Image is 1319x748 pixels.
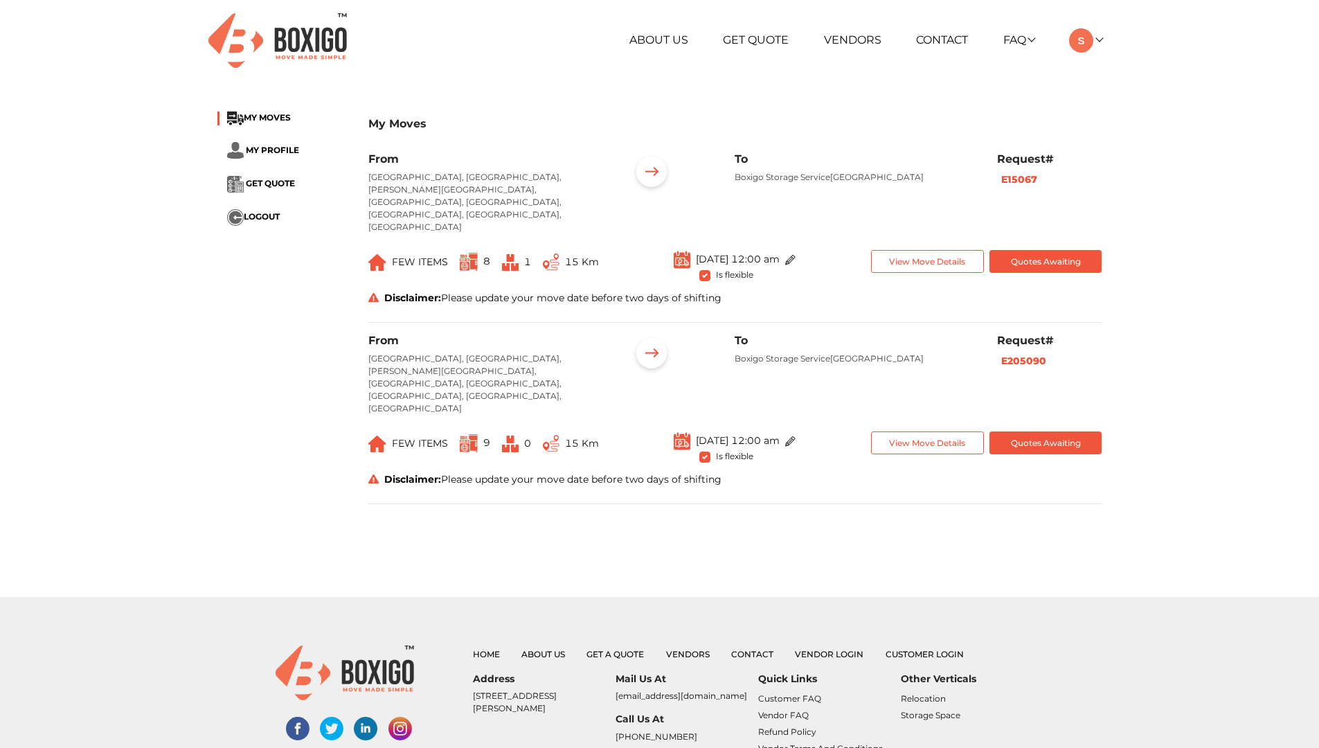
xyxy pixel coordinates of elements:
div: Please update your move date before two days of shifting [358,291,1113,305]
button: ...LOGOUT [227,209,280,226]
h6: From [368,152,609,166]
div: Please update your move date before two days of shifting [358,472,1113,487]
img: boxigo_logo_small [276,645,414,700]
a: Contact [916,33,968,46]
span: [DATE] 12:00 am [696,434,780,447]
span: GET QUOTE [246,178,295,188]
p: Boxigo Storage Service[GEOGRAPHIC_DATA] [735,171,976,184]
a: ... GET QUOTE [227,178,295,188]
img: ... [227,142,244,159]
a: ...MY MOVES [227,112,291,123]
img: ... [630,152,673,195]
a: Relocation [901,693,946,704]
button: E15067 [997,172,1041,188]
img: ... [630,334,673,377]
span: 8 [483,255,490,267]
a: Customer FAQ [758,693,821,704]
h6: From [368,334,609,347]
a: Contact [731,649,773,659]
p: [STREET_ADDRESS][PERSON_NAME] [473,690,616,715]
a: ... MY PROFILE [227,145,299,155]
a: [PHONE_NUMBER] [616,731,697,742]
span: Is flexible [716,449,753,461]
img: ... [674,250,690,269]
h6: Request# [997,334,1102,347]
span: 9 [483,437,490,449]
h6: To [735,334,976,347]
img: Boxigo [208,13,347,68]
span: MY MOVES [244,112,291,123]
img: ... [227,209,244,226]
span: 15 Km [565,256,599,268]
button: View Move Details [871,250,984,273]
h3: My Moves [368,117,1102,130]
button: E205090 [997,353,1050,369]
b: E205090 [1001,355,1046,367]
h6: Other Verticals [901,673,1043,685]
a: About Us [521,649,565,659]
img: twitter-social-links [320,717,343,740]
a: Storage Space [901,710,960,720]
h6: To [735,152,976,166]
span: FEW ITEMS [392,437,448,449]
button: Quotes Awaiting [989,431,1102,454]
span: 0 [524,437,531,449]
p: [GEOGRAPHIC_DATA], [GEOGRAPHIC_DATA], [PERSON_NAME][GEOGRAPHIC_DATA], [GEOGRAPHIC_DATA], [GEOGRAP... [368,171,609,233]
img: ... [502,254,519,271]
img: instagram-social-links [388,717,412,740]
h6: Request# [997,152,1102,166]
img: ... [785,436,796,447]
img: ... [460,253,478,271]
img: facebook-social-links [286,717,309,740]
a: [EMAIL_ADDRESS][DOMAIN_NAME] [616,691,747,701]
img: ... [543,435,559,452]
a: Vendors [824,33,881,46]
h6: Mail Us At [616,673,758,685]
img: ... [543,253,559,271]
img: ... [674,431,690,450]
span: 15 Km [565,437,599,449]
strong: Disclaimer: [384,292,441,304]
span: Is flexible [716,267,753,280]
strong: Disclaimer: [384,473,441,486]
p: Boxigo Storage Service[GEOGRAPHIC_DATA] [735,353,976,365]
img: linked-in-social-links [354,717,377,740]
a: Get a Quote [586,649,644,659]
span: LOGOUT [244,211,280,222]
span: [DATE] 12:00 am [696,253,780,265]
a: Customer Login [886,649,964,659]
span: MY PROFILE [246,145,299,155]
p: [GEOGRAPHIC_DATA], [GEOGRAPHIC_DATA], [PERSON_NAME][GEOGRAPHIC_DATA], [GEOGRAPHIC_DATA], [GEOGRAP... [368,353,609,415]
b: E15067 [1001,173,1037,186]
a: Vendor FAQ [758,710,809,720]
button: Quotes Awaiting [989,250,1102,273]
img: ... [227,112,244,125]
img: ... [460,434,478,452]
a: About Us [629,33,688,46]
img: ... [502,436,519,452]
img: ... [785,255,796,265]
a: Refund Policy [758,727,816,737]
img: ... [368,436,386,452]
a: Home [473,649,500,659]
a: Vendors [666,649,710,659]
span: FEW ITEMS [392,256,448,268]
a: FAQ [1003,33,1034,46]
a: Vendor Login [795,649,863,659]
span: 1 [524,256,531,268]
h6: Address [473,673,616,685]
img: ... [227,176,244,193]
h6: Call Us At [616,713,758,725]
img: ... [368,254,386,271]
h6: Quick Links [758,673,901,685]
button: View Move Details [871,431,984,454]
a: Get Quote [723,33,789,46]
